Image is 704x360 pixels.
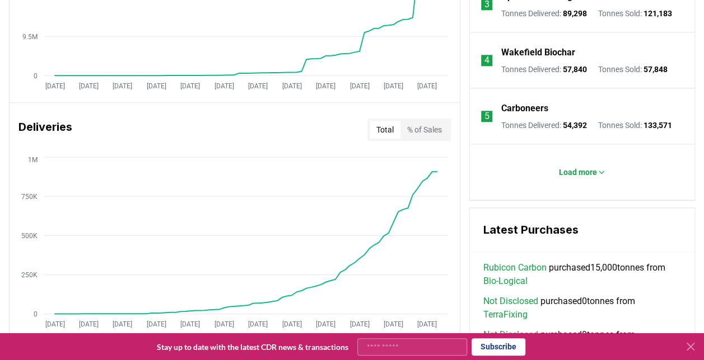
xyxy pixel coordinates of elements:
[282,82,302,90] tspan: [DATE]
[384,82,403,90] tspan: [DATE]
[180,320,200,328] tspan: [DATE]
[34,72,38,79] tspan: 0
[113,320,132,328] tspan: [DATE]
[598,120,672,131] p: Tonnes Sold :
[22,32,38,40] tspan: 9.5M
[501,102,548,115] a: Carboneers
[215,320,234,328] tspan: [DATE]
[559,167,597,178] p: Load more
[349,82,369,90] tspan: [DATE]
[370,121,400,139] button: Total
[483,221,681,238] h3: Latest Purchases
[563,65,587,74] span: 57,840
[563,121,587,130] span: 54,392
[483,261,547,274] a: Rubicon Carbon
[644,9,672,18] span: 121,183
[483,295,538,308] a: Not Disclosed
[282,320,302,328] tspan: [DATE]
[644,121,672,130] span: 133,571
[34,310,38,318] tspan: 0
[316,320,335,328] tspan: [DATE]
[417,320,437,328] tspan: [DATE]
[21,231,38,239] tspan: 500K
[248,82,268,90] tspan: [DATE]
[483,308,528,321] a: TerraFixing
[79,82,99,90] tspan: [DATE]
[45,82,65,90] tspan: [DATE]
[21,271,38,278] tspan: 250K
[501,8,587,19] p: Tonnes Delivered :
[563,9,587,18] span: 89,298
[113,82,132,90] tspan: [DATE]
[501,46,575,59] a: Wakefield Biochar
[417,82,437,90] tspan: [DATE]
[18,119,72,141] h3: Deliveries
[384,320,403,328] tspan: [DATE]
[28,155,38,163] tspan: 1M
[598,64,668,75] p: Tonnes Sold :
[147,82,166,90] tspan: [DATE]
[483,274,528,288] a: Bio-Logical
[484,110,489,123] p: 5
[484,54,489,67] p: 4
[349,320,369,328] tspan: [DATE]
[316,82,335,90] tspan: [DATE]
[598,8,672,19] p: Tonnes Sold :
[21,192,38,200] tspan: 750K
[483,328,681,355] span: purchased 0 tonnes from
[248,320,268,328] tspan: [DATE]
[79,320,99,328] tspan: [DATE]
[501,120,587,131] p: Tonnes Delivered :
[147,320,166,328] tspan: [DATE]
[483,295,681,321] span: purchased 0 tonnes from
[644,65,668,74] span: 57,848
[483,328,538,342] a: Not Disclosed
[45,320,65,328] tspan: [DATE]
[215,82,234,90] tspan: [DATE]
[180,82,200,90] tspan: [DATE]
[550,161,615,183] button: Load more
[400,121,449,139] button: % of Sales
[483,261,681,288] span: purchased 15,000 tonnes from
[501,64,587,75] p: Tonnes Delivered :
